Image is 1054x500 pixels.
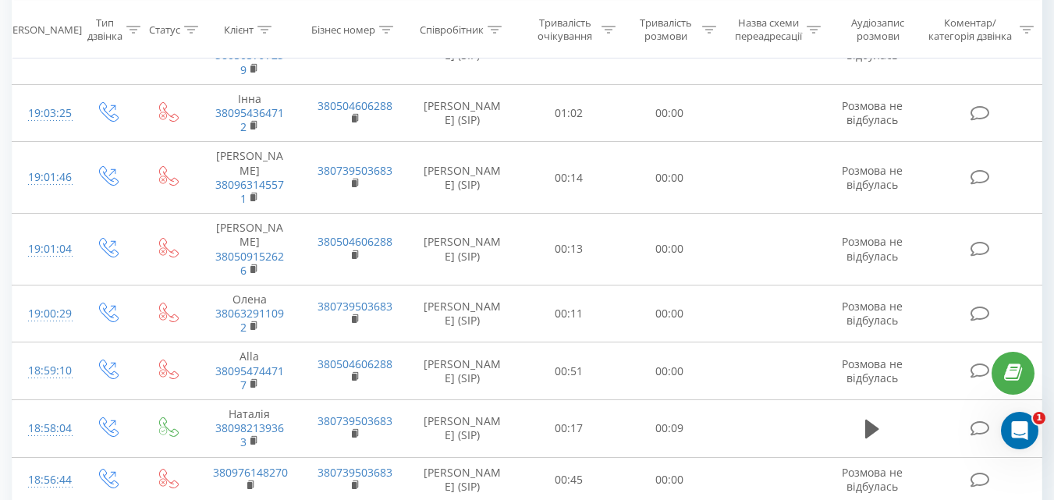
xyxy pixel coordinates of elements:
div: Аудіозапис розмови [839,16,917,43]
td: 00:00 [619,84,720,142]
span: Розмова не відбулась [842,98,903,127]
div: Тривалість розмови [633,16,698,43]
span: Розмова не відбулась [842,299,903,328]
div: 19:00:29 [28,299,61,329]
td: Наталія [197,400,302,458]
div: [PERSON_NAME] [3,23,82,36]
td: 00:11 [519,285,619,342]
td: [PERSON_NAME] (SIP) [406,142,519,214]
td: 00:00 [619,342,720,400]
div: Клієнт [224,23,254,36]
div: Назва схеми переадресації [734,16,803,43]
td: [PERSON_NAME] (SIP) [406,214,519,285]
span: 1 [1033,412,1045,424]
td: 00:13 [519,214,619,285]
td: Олена [197,285,302,342]
div: Співробітник [420,23,484,36]
td: 00:00 [619,142,720,214]
td: 01:02 [519,84,619,142]
iframe: Intercom live chat [1001,412,1038,449]
td: Alla [197,342,302,400]
a: 380982139363 [215,420,284,449]
td: [PERSON_NAME] (SIP) [406,84,519,142]
a: 380509152626 [215,249,284,278]
td: [PERSON_NAME] [197,142,302,214]
div: 19:03:25 [28,98,61,129]
span: Розмова не відбулась [842,356,903,385]
td: 00:09 [619,400,720,458]
div: 18:59:10 [28,356,61,386]
a: 380505797239 [215,48,284,76]
td: [PERSON_NAME] (SIP) [406,400,519,458]
div: Тривалість очікування [533,16,598,43]
div: Тип дзвінка [87,16,122,43]
td: Інна [197,84,302,142]
td: 00:00 [619,214,720,285]
a: 380504606288 [318,356,392,371]
td: [PERSON_NAME] (SIP) [406,285,519,342]
td: [PERSON_NAME] [197,214,302,285]
td: 00:17 [519,400,619,458]
a: 380976148270 [213,465,288,480]
a: 380963145571 [215,177,284,206]
div: Коментар/категорія дзвінка [924,16,1016,43]
a: 380504606288 [318,234,392,249]
td: 00:14 [519,142,619,214]
div: 18:56:44 [28,465,61,495]
a: 380739503683 [318,465,392,480]
td: 00:51 [519,342,619,400]
a: 380739503683 [318,413,392,428]
td: 00:00 [619,285,720,342]
td: [PERSON_NAME] (SIP) [406,342,519,400]
div: Статус [149,23,180,36]
span: Розмова не відбулась [842,234,903,263]
a: 380954364712 [215,105,284,134]
div: 19:01:04 [28,234,61,264]
a: 380632911092 [215,306,284,335]
a: 380954744717 [215,363,284,392]
a: 380739503683 [318,163,392,178]
a: 380504606288 [318,98,392,113]
div: 18:58:04 [28,413,61,444]
span: Розмова не відбулась [842,465,903,494]
div: Бізнес номер [311,23,375,36]
span: Розмова не відбулась [842,163,903,192]
a: 380739503683 [318,299,392,314]
div: 19:01:46 [28,162,61,193]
